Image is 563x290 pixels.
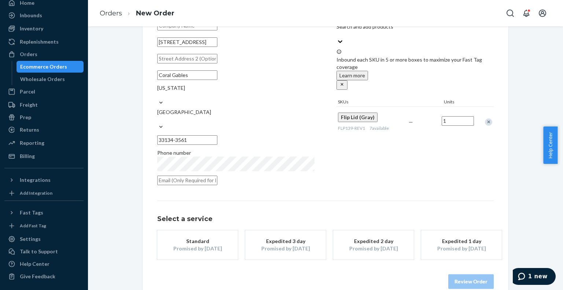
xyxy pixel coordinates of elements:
button: Open notifications [519,6,534,21]
a: Orders [4,48,84,60]
button: close [336,80,347,90]
a: Wholesale Orders [16,73,84,85]
span: Phone number [157,150,191,156]
div: Inbounds [20,12,42,19]
input: Street Address [157,37,217,47]
input: [GEOGRAPHIC_DATA] [157,116,158,123]
a: Parcel [4,86,84,98]
div: Ecommerce Orders [20,63,67,70]
div: Inbound each SKU in 5 or more boxes to maximize your Fast Tag coverage [336,49,494,90]
span: FLP139-REV1 [338,125,365,131]
a: Add Integration [4,189,84,198]
div: Inventory [20,25,43,32]
a: Returns [4,124,84,136]
a: New Order [136,9,174,17]
div: Fast Tags [20,209,43,216]
a: Add Fast Tag [4,221,84,230]
button: Review Order [448,274,494,289]
a: Prep [4,111,84,123]
iframe: Opens a widget where you can chat to one of our agents [513,268,556,286]
input: Quantity [442,116,474,126]
div: Replenishments [20,38,59,45]
div: Promised by [DATE] [432,245,491,252]
div: Prep [20,114,31,121]
span: — [409,119,413,125]
button: Expedited 1 dayPromised by [DATE] [421,230,502,260]
div: Promised by [DATE] [344,245,403,252]
button: Open Search Box [503,6,518,21]
div: Expedited 3 day [256,238,315,245]
a: Help Center [4,258,84,270]
div: Integrations [20,176,51,184]
button: Give Feedback [4,271,84,282]
div: Promised by [DATE] [256,245,315,252]
div: [US_STATE] [157,84,314,92]
div: Add Fast Tag [20,223,46,229]
div: Wholesale Orders [20,76,65,83]
div: Orders [20,51,37,58]
button: Open account menu [535,6,550,21]
div: Remove Item [485,118,492,126]
div: Expedited 1 day [432,238,491,245]
a: Settings [4,233,84,245]
button: Help Center [543,126,558,164]
button: StandardPromised by [DATE] [157,230,238,260]
button: Talk to Support [4,246,84,257]
div: Parcel [20,88,35,95]
a: Reporting [4,137,84,149]
a: Orders [100,9,122,17]
button: Expedited 2 dayPromised by [DATE] [333,230,414,260]
div: Help Center [20,260,49,268]
div: Promised by [DATE] [168,245,227,252]
div: Give Feedback [20,273,55,280]
a: Ecommerce Orders [16,61,84,73]
a: Billing [4,150,84,162]
div: Reporting [20,139,44,147]
div: Billing [20,153,35,160]
div: Expedited 2 day [344,238,403,245]
button: Flip Lid (Gray) [338,113,378,122]
a: Replenishments [4,36,84,48]
div: Returns [20,126,39,133]
div: Add Integration [20,190,52,196]
div: [GEOGRAPHIC_DATA] [157,109,314,116]
input: Street Address 2 (Optional) [157,54,217,63]
div: Search and add products [336,23,494,30]
a: Inventory [4,23,84,34]
button: Learn more [336,71,368,80]
div: Freight [20,101,38,109]
div: Talk to Support [20,248,58,255]
a: Freight [4,99,84,111]
span: Flip Lid (Gray) [341,114,375,120]
div: SKUs [336,99,442,106]
h1: Select a service [157,216,494,223]
button: Expedited 3 dayPromised by [DATE] [245,230,326,260]
input: City [157,70,217,80]
ol: breadcrumbs [94,3,180,24]
div: Standard [168,238,227,245]
div: Settings [20,235,41,243]
span: 7 available [369,125,389,131]
button: Integrations [4,174,84,186]
input: ZIP Code [157,135,217,145]
input: Email (Only Required for International) [157,176,217,185]
input: [US_STATE] [157,92,158,99]
a: Inbounds [4,10,84,21]
div: Units [442,99,475,106]
button: Fast Tags [4,207,84,219]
